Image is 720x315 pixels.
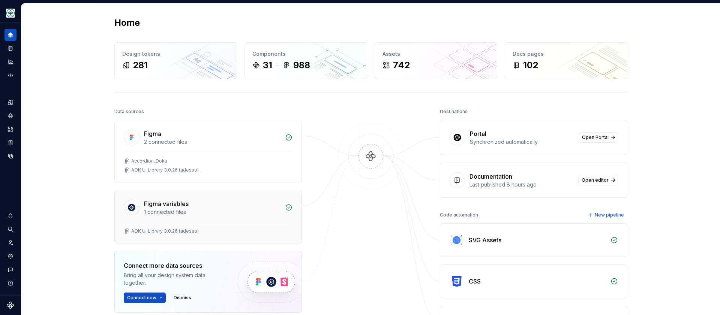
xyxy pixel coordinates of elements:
[6,9,15,18] img: df5db9ef-aba0-4771-bf51-9763b7497661.png
[469,236,501,245] div: SVG Assets
[114,106,144,117] div: Data sources
[4,96,16,108] a: Design tokens
[470,138,574,146] div: Synchronized automatically
[131,167,199,173] div: AOK UI Library 3.0.26 (adesso)
[4,150,16,162] a: Data sources
[579,132,618,143] a: Open Portal
[4,210,16,222] button: Notifications
[131,228,199,234] div: AOK UI Library 3.0.26 (adesso)
[144,138,280,146] div: 2 connected files
[252,50,359,58] div: Components
[375,42,497,79] a: Assets742
[585,210,627,220] button: New pipeline
[4,29,16,41] a: Home
[440,106,468,117] div: Destinations
[144,129,161,138] div: Figma
[513,50,619,58] div: Docs pages
[440,210,478,220] div: Code automation
[144,199,189,208] div: Figma variables
[582,134,609,140] span: Open Portal
[124,261,225,270] div: Connect more data sources
[4,264,16,276] button: Contact support
[469,181,574,188] div: Last published 8 hours ago
[4,223,16,235] button: Search ⌘K
[114,17,140,29] h2: Home
[4,137,16,149] a: Storybook stories
[127,295,156,301] span: Connect new
[4,42,16,54] a: Documentation
[4,69,16,81] a: Code automation
[122,50,229,58] div: Design tokens
[505,42,627,79] a: Docs pages102
[595,212,624,218] span: New pipeline
[114,190,302,243] a: Figma variables1 connected filesAOK UI Library 3.0.26 (adesso)
[523,59,538,71] div: 102
[4,250,16,262] a: Settings
[170,293,195,303] button: Dismiss
[124,293,166,303] button: Connect new
[124,272,225,287] div: Bring all your design system data together.
[114,42,237,79] a: Design tokens281
[469,172,512,181] div: Documentation
[393,59,410,71] div: 742
[469,277,481,286] div: CSS
[293,59,310,71] div: 988
[131,158,167,164] div: Accordion_Doku
[578,175,618,185] a: Open editor
[144,208,280,216] div: 1 connected files
[174,295,191,301] span: Dismiss
[4,56,16,68] a: Analytics
[114,120,302,182] a: Figma2 connected filesAccordion_DokuAOK UI Library 3.0.26 (adesso)
[4,123,16,135] a: Assets
[382,50,489,58] div: Assets
[582,177,609,183] span: Open editor
[470,129,486,138] div: Portal
[7,302,14,309] svg: Supernova Logo
[263,59,272,71] div: 31
[4,110,16,122] a: Components
[244,42,367,79] a: Components31988
[133,59,148,71] div: 281
[4,237,16,249] a: Invite team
